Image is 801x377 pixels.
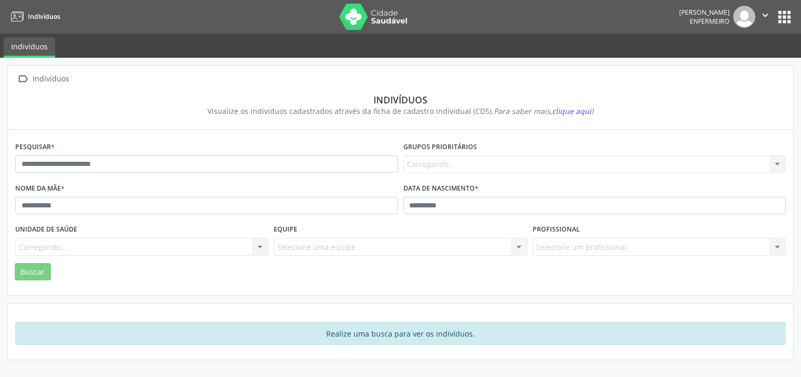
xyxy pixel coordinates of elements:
img: img [733,6,755,28]
div: Visualize os indivíduos cadastrados através da ficha de cadastro individual (CDS). [23,106,778,117]
label: Unidade de saúde [15,222,77,238]
div: Indivíduos [30,71,71,87]
a:  Indivíduos [15,71,71,87]
i: Para saber mais, [494,106,594,116]
label: Nome da mãe [15,181,65,197]
label: Profissional [533,222,580,238]
div: [PERSON_NAME] [679,8,730,17]
i:  [15,71,30,87]
span: clique aqui! [552,106,594,116]
a: Indivíduos [4,37,55,58]
button: apps [775,8,794,26]
label: Grupos prioritários [403,139,477,155]
div: Realize uma busca para ver os indivíduos. [15,322,786,345]
a: Indivíduos [7,8,60,25]
div: Indivíduos [23,94,778,106]
span: Indivíduos [28,12,60,21]
button: Buscar [15,263,51,281]
span: Enfermeiro [690,17,730,26]
label: Equipe [274,222,297,238]
button:  [755,6,775,28]
label: Pesquisar [15,139,55,155]
i:  [760,9,771,21]
label: Data de nascimento [403,181,478,197]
